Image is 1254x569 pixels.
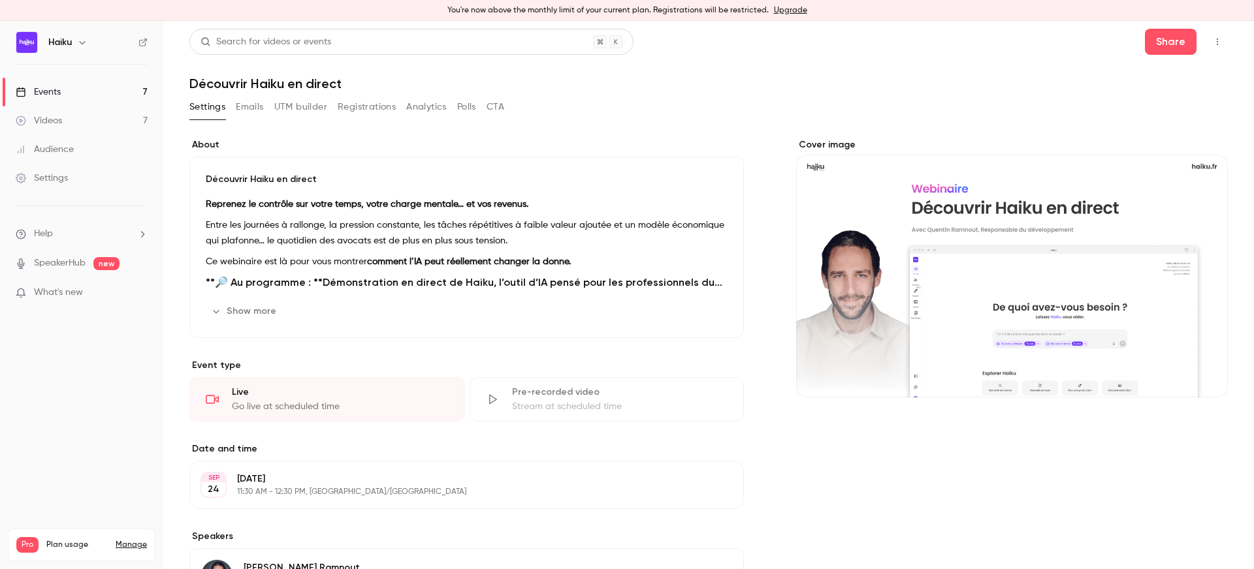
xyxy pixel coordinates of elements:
[93,257,120,270] span: new
[236,97,263,117] button: Emails
[232,386,448,399] div: Live
[48,36,72,49] h6: Haiku
[237,487,675,497] p: 11:30 AM - 12:30 PM, [GEOGRAPHIC_DATA]/[GEOGRAPHIC_DATA]
[16,172,68,185] div: Settings
[34,286,83,300] span: What's new
[16,227,148,241] li: help-dropdown-opener
[406,97,447,117] button: Analytics
[189,97,225,117] button: Settings
[796,138,1228,397] section: Cover image
[208,483,219,496] p: 24
[116,540,147,550] a: Manage
[189,138,744,151] label: About
[189,530,744,543] label: Speakers
[338,97,396,117] button: Registrations
[796,138,1228,151] label: Cover image
[189,359,744,372] p: Event type
[470,377,745,422] div: Pre-recorded videoStream at scheduled time
[487,97,504,117] button: CTA
[206,275,728,290] h3: **🔎 Au programme : **Démonstration en direct de Haiku, l’outil d’IA pensé pour les professionnels...
[46,540,108,550] span: Plan usage
[206,200,528,209] strong: Reprenez le contrôle sur votre temps, votre charge mentale… et vos revenus.
[457,97,476,117] button: Polls
[512,386,728,399] div: Pre-recorded video
[189,76,1228,91] h1: Découvrir Haiku en direct
[16,114,62,127] div: Videos
[1145,29,1197,55] button: Share
[206,217,728,249] p: Entre les journées à rallonge, la pression constante, les tâches répétitives à faible valeur ajou...
[16,32,37,53] img: Haiku
[774,5,807,16] a: Upgrade
[237,472,675,485] p: [DATE]
[206,254,728,269] p: Ce webinaire est là pour vous montrer
[16,143,74,156] div: Audience
[367,257,571,266] strong: comment l’IA peut réellement changer la donne.
[232,400,448,413] div: Go live at scheduled time
[16,537,39,553] span: Pro
[34,227,53,241] span: Help
[16,85,61,99] div: Events
[512,400,728,413] div: Stream at scheduled time
[201,35,331,49] div: Search for videos or events
[206,301,284,322] button: Show more
[202,473,225,482] div: SEP
[206,173,728,186] p: Découvrir Haiku en direct
[274,97,327,117] button: UTM builder
[189,442,744,455] label: Date and time
[189,377,464,422] div: LiveGo live at scheduled time
[34,256,86,270] a: SpeakerHub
